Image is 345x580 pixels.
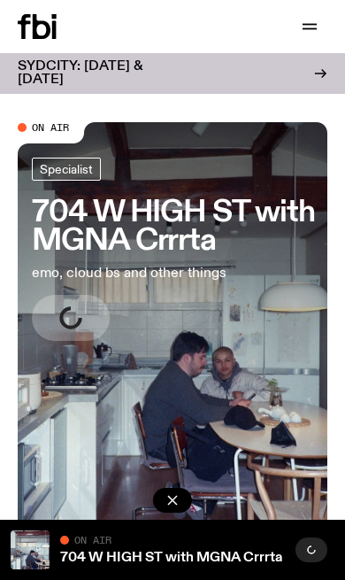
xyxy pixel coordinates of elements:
[18,60,165,87] h3: SYDCITY: [DATE] & [DATE]
[32,158,315,341] a: 704 W HIGH ST with MGNA Crrrtaemo, cloud bs and other things
[18,122,327,536] a: Pat sits at a dining table with his profile facing the camera. Rhea sits to his left facing the c...
[32,198,315,256] h3: 704 W HIGH ST with MGNA Crrrta
[40,162,93,175] span: Specialist
[60,551,282,565] a: 704 W HIGH ST with MGNA Crrrta
[11,530,50,569] img: Pat sits at a dining table with his profile facing the camera. Rhea sits to his left facing the c...
[32,158,101,181] a: Specialist
[32,121,69,133] span: On Air
[32,263,315,284] p: emo, cloud bs and other things
[74,534,111,545] span: On Air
